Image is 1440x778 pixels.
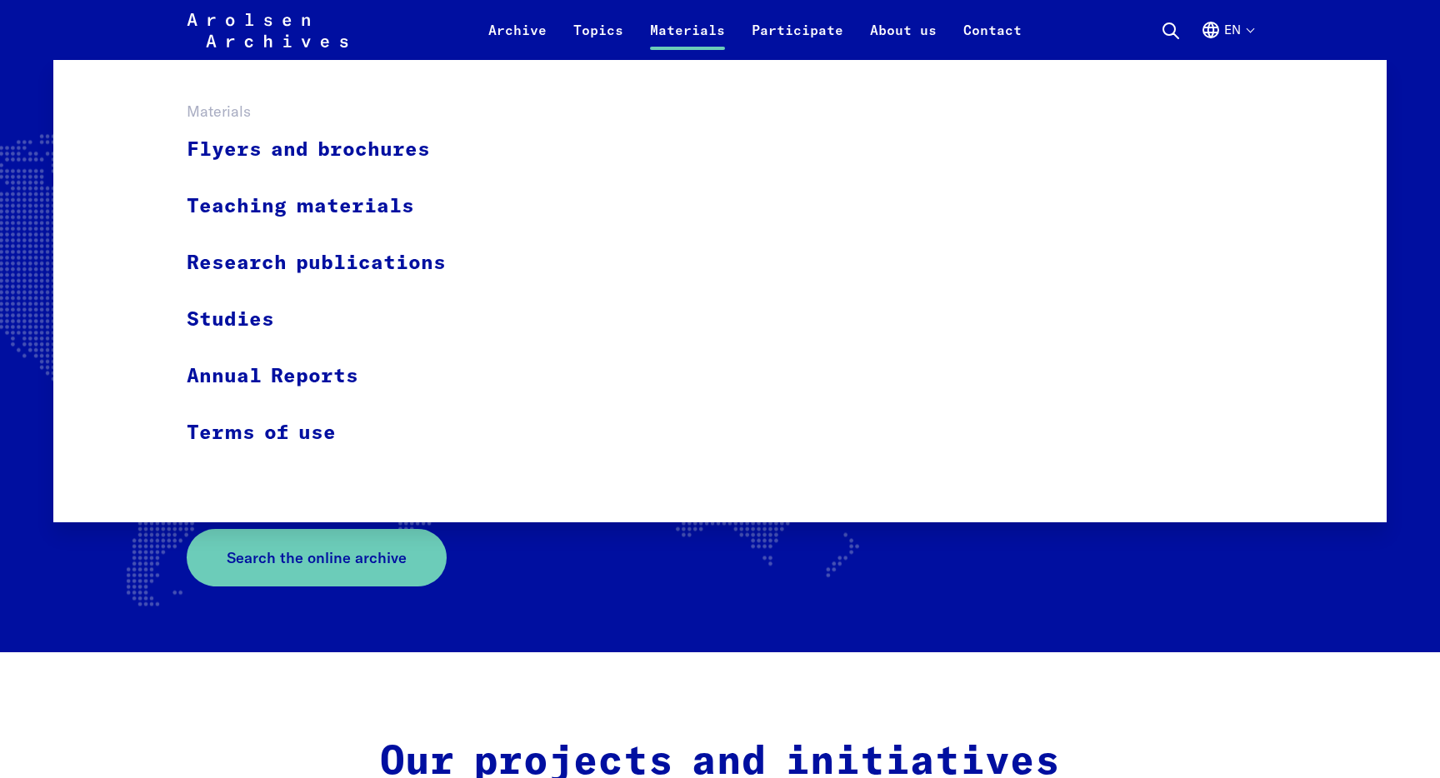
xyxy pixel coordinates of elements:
ul: Materials [187,122,467,461]
span: Search the online archive [227,546,407,569]
a: Contact [950,20,1035,60]
a: Annual Reports [187,348,467,405]
a: About us [857,20,950,60]
a: Participate [738,20,857,60]
a: Teaching materials [187,178,467,235]
a: Terms of use [187,405,467,461]
a: Studies [187,292,467,348]
a: Topics [560,20,637,60]
a: Flyers and brochures [187,122,467,178]
a: Search the online archive [187,529,447,586]
a: Research publications [187,235,467,292]
button: English, language selection [1201,20,1253,60]
nav: Primary [475,10,1035,50]
a: Materials [637,20,738,60]
a: Archive [475,20,560,60]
